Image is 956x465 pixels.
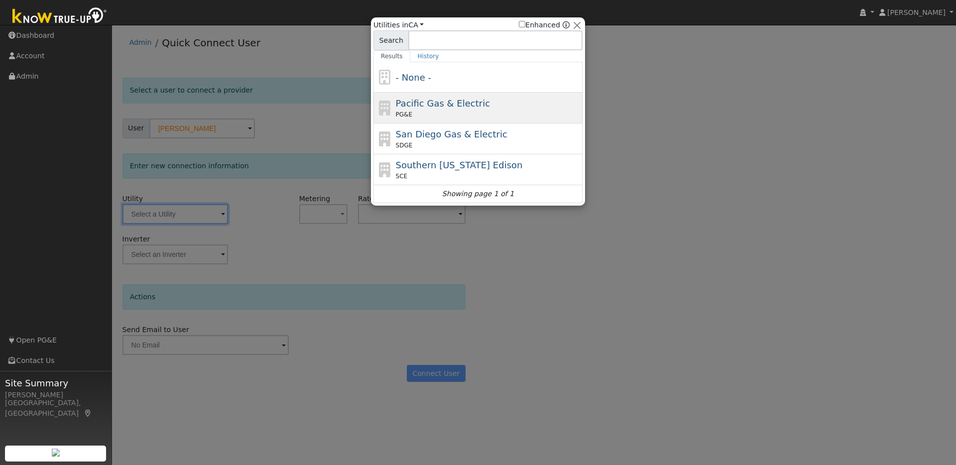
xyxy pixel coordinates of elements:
span: Search [373,30,409,50]
span: Site Summary [5,376,107,390]
span: Southern [US_STATE] Edison [396,160,523,170]
span: San Diego Gas & Electric [396,129,507,139]
a: Map [84,409,93,417]
i: Showing page 1 of 1 [442,189,514,199]
label: Enhanced [519,20,560,30]
span: Pacific Gas & Electric [396,98,490,109]
div: [PERSON_NAME] [5,390,107,400]
span: Show enhanced providers [519,20,570,30]
span: SDGE [396,141,413,150]
span: SCE [396,172,408,181]
a: Results [373,50,410,62]
span: - None - [396,72,431,83]
span: Utilities in [373,20,424,30]
img: retrieve [52,449,60,457]
div: [GEOGRAPHIC_DATA], [GEOGRAPHIC_DATA] [5,398,107,419]
span: [PERSON_NAME] [887,8,946,16]
input: Enhanced [519,21,525,27]
span: PG&E [396,110,412,119]
a: Enhanced Providers [563,21,570,29]
img: Know True-Up [7,5,112,28]
a: History [410,50,447,62]
a: CA [408,21,424,29]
